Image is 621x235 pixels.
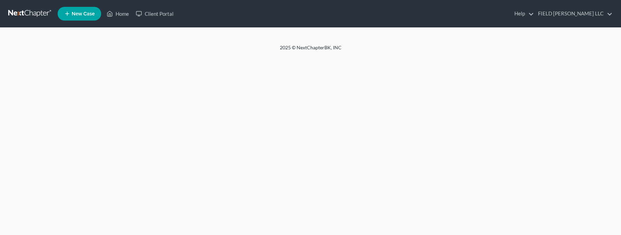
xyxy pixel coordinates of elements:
[535,8,612,20] a: FIELD [PERSON_NAME] LLC
[58,7,101,21] new-legal-case-button: New Case
[132,8,177,20] a: Client Portal
[103,8,132,20] a: Home
[511,8,534,20] a: Help
[115,44,506,57] div: 2025 © NextChapterBK, INC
